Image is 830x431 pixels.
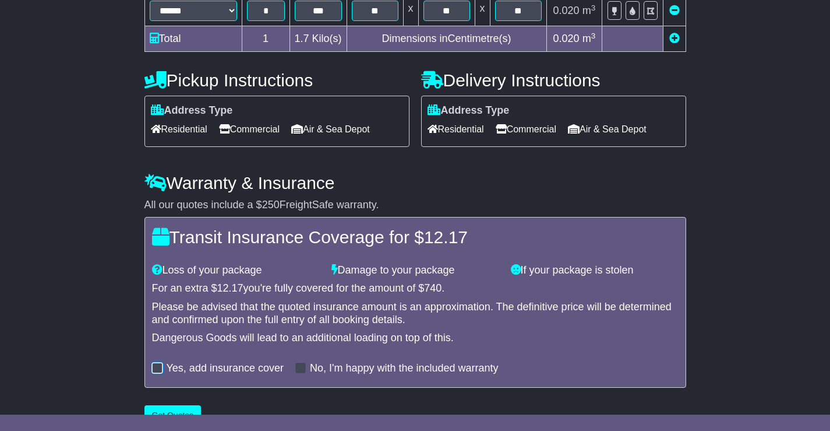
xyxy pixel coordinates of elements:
span: Residential [428,120,484,138]
span: 0.020 [553,5,580,16]
label: Address Type [428,104,510,117]
a: Add new item [669,33,680,44]
td: Total [144,26,242,52]
div: All our quotes include a $ FreightSafe warranty. [144,199,686,212]
span: Commercial [219,120,280,138]
span: 12.17 [217,282,243,294]
td: Kilo(s) [289,26,347,52]
a: Remove this item [669,5,680,16]
div: Damage to your package [326,264,505,277]
span: 1.7 [295,33,309,44]
sup: 3 [591,3,596,12]
button: Get Quotes [144,405,202,426]
sup: 3 [591,31,596,40]
span: Commercial [496,120,556,138]
span: Residential [151,120,207,138]
div: Loss of your package [146,264,326,277]
h4: Warranty & Insurance [144,173,686,192]
span: m [582,5,596,16]
h4: Pickup Instructions [144,71,409,90]
span: 0.020 [553,33,580,44]
div: If your package is stolen [505,264,684,277]
label: No, I'm happy with the included warranty [310,362,499,375]
span: 250 [262,199,280,211]
span: m [582,33,596,44]
div: For an extra $ you're fully covered for the amount of $ . [152,282,679,295]
label: Yes, add insurance cover [167,362,284,375]
h4: Transit Insurance Coverage for $ [152,227,679,247]
span: 740 [424,282,442,294]
span: Air & Sea Depot [291,120,370,138]
span: 12.17 [424,227,468,247]
div: Please be advised that the quoted insurance amount is an approximation. The definitive price will... [152,301,679,326]
td: 1 [242,26,289,52]
h4: Delivery Instructions [421,71,686,90]
td: Dimensions in Centimetre(s) [347,26,546,52]
span: Air & Sea Depot [568,120,647,138]
label: Address Type [151,104,233,117]
div: Dangerous Goods will lead to an additional loading on top of this. [152,332,679,345]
